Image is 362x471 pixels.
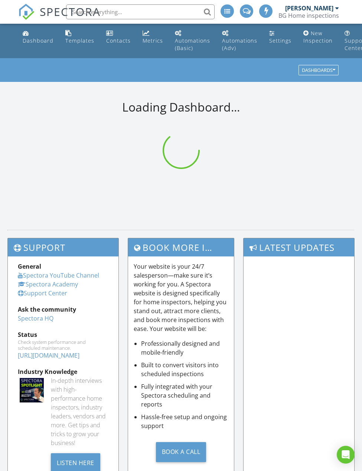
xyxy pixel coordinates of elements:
p: Your website is your 24/7 salesperson—make sure it’s working for you. A Spectora website is desig... [134,262,229,333]
h3: Support [8,238,118,256]
li: Fully integrated with your Spectora scheduling and reports [141,382,229,409]
div: Dashboards [302,68,335,73]
a: Contacts [103,27,134,48]
h3: Latest Updates [244,238,354,256]
div: Templates [65,37,94,44]
a: New Inspection [300,27,336,48]
a: Spectora HQ [18,314,53,322]
span: SPECTORA [40,4,101,19]
div: Contacts [106,37,131,44]
a: Listen Here [51,458,100,467]
div: Status [18,330,108,339]
div: Ask the community [18,305,108,314]
a: Templates [62,27,97,48]
div: BG Home inspections [278,12,339,19]
div: [PERSON_NAME] [285,4,333,12]
a: Book a Call [134,436,229,468]
div: Settings [269,37,291,44]
a: [URL][DOMAIN_NAME] [18,351,79,359]
h3: Book More Inspections [128,238,234,256]
div: Industry Knowledge [18,367,108,376]
a: Automations (Basic) [172,27,213,55]
a: Support Center [18,289,67,297]
div: Automations (Adv) [222,37,257,52]
div: Metrics [143,37,163,44]
div: Dashboard [23,37,53,44]
a: Automations (Advanced) [219,27,260,55]
a: SPECTORA [18,10,101,26]
strong: General [18,262,41,271]
img: The Best Home Inspection Software - Spectora [18,4,35,20]
img: Spectoraspolightmain [20,378,44,402]
li: Built to convert visitors into scheduled inspections [141,361,229,378]
a: Spectora Academy [18,280,78,288]
a: Dashboard [20,27,56,48]
div: Open Intercom Messenger [337,446,355,464]
li: Hassle-free setup and ongoing support [141,412,229,430]
a: Spectora YouTube Channel [18,271,99,279]
button: Dashboards [299,65,339,76]
li: Professionally designed and mobile-friendly [141,339,229,357]
input: Search everything... [66,4,215,19]
div: Check system performance and scheduled maintenance. [18,339,108,351]
a: Settings [266,27,294,48]
div: Book a Call [156,442,206,462]
div: Automations (Basic) [175,37,210,52]
div: In-depth interviews with high-performance home inspectors, industry leaders, vendors and more. Ge... [51,376,108,447]
div: New Inspection [303,30,333,44]
a: Metrics [140,27,166,48]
